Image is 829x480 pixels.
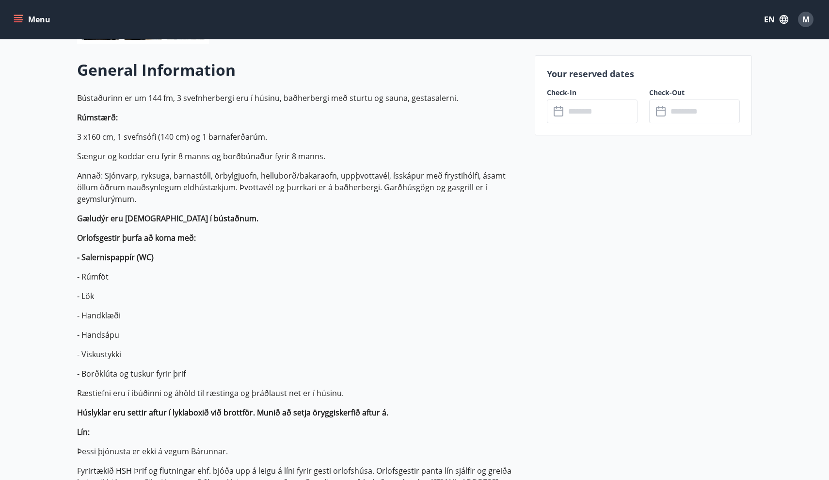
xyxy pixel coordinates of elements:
[77,213,258,224] strong: Gæludýr eru [DEMOGRAPHIC_DATA] í bústaðnum.
[77,427,90,437] strong: Lín:
[77,59,523,81] h2: General Information
[77,150,523,162] p: Sængur og koddar eru fyrir 8 manns og borðbúnaður fyrir 8 manns.
[77,387,523,399] p: Ræstiefni eru í íbúðinni og áhöld til ræstinga og þráðlaust net er í húsinu.
[547,88,638,98] label: Check-In
[794,8,817,31] button: M
[77,446,523,457] p: Þessi þjónusta er ekki á vegum Bárunnar.
[77,170,523,205] p: Annað: Sjónvarp, ryksuga, barnastóll, örbylgjuofn, helluborð/bakaraofn, uppþvottavél, ísskápur me...
[760,11,792,28] button: EN
[77,112,118,123] strong: Rúmstærð:
[77,131,523,143] p: 3 x160 cm, 1 svefnsófi (140 cm) og 1 barnaferðarúm.
[77,232,196,243] strong: Orlofsgestir þurfa að koma með:
[77,348,523,360] p: - Viskustykki
[77,252,154,263] strong: - Salernispappír (WC)
[77,271,523,282] p: - Rúmföt
[77,290,523,302] p: - Lök
[77,368,523,380] p: - Borðklúta og tuskur fyrir þrif
[77,329,523,341] p: - Handsápu
[77,407,388,418] strong: Húslyklar eru settir aftur í lyklaboxið við brottför. Munið að setja öryggiskerfið aftur á.
[12,11,54,28] button: menu
[649,88,740,98] label: Check-Out
[802,14,810,25] span: M
[547,67,740,80] p: Your reserved dates
[77,92,523,104] p: Bústaðurinn er um 144 fm, 3 svefnherbergi eru í húsinu, baðherbergi með sturtu og sauna, gestasal...
[77,310,523,321] p: - Handklæði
